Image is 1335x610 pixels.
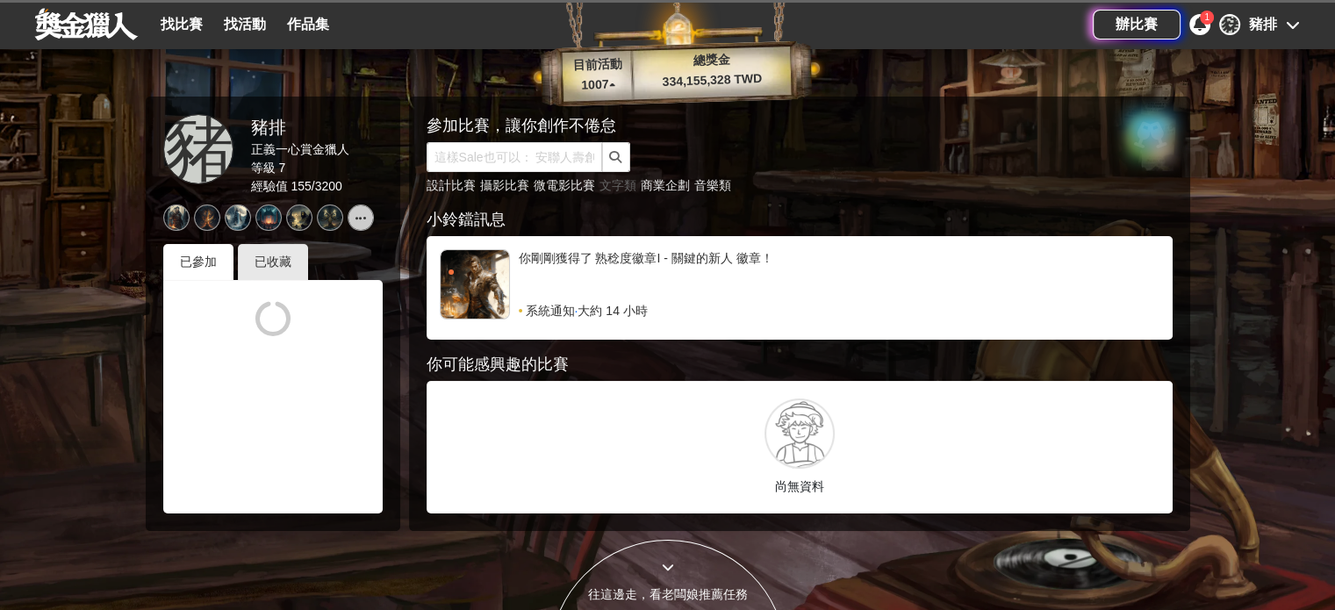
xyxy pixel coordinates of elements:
span: 系統通知 [526,302,575,319]
p: 334,155,328 TWD [633,68,792,92]
p: 目前活動 [562,54,633,75]
a: 辦比賽 [1093,10,1181,39]
a: 文字類 [599,178,636,192]
div: 參加比賽，讓你創作不倦怠 [427,114,1111,138]
div: 已參加 [163,244,233,280]
div: 你剛剛獲得了 熟稔度徽章I - 關鍵的新人 徽章！ [519,249,1159,302]
span: 1 [1204,12,1209,22]
div: 豬排 [1249,14,1277,35]
span: 155 / 3200 [291,179,341,193]
div: 豬排 [251,114,349,140]
a: 商業企劃 [641,178,690,192]
span: 等級 [251,161,276,175]
a: 設計比賽 [427,178,476,192]
a: 微電影比賽 [534,178,595,192]
div: 已收藏 [238,244,308,280]
div: 小鈴鐺訊息 [427,208,1173,232]
a: 找活動 [217,12,273,37]
span: · [575,302,578,319]
p: 1007 ▴ [563,75,634,96]
a: 攝影比賽 [480,178,529,192]
p: 總獎金 [632,48,791,72]
a: 豬 [163,114,233,184]
div: 往這邊走，看老闆娘推薦任務 [550,585,786,604]
span: 經驗值 [251,179,288,193]
a: 你剛剛獲得了 熟稔度徽章I - 關鍵的新人 徽章！系統通知·大約 14 小時 [440,249,1159,319]
a: 音樂類 [694,178,731,192]
span: 大約 14 小時 [578,302,647,319]
div: 你可能感興趣的比賽 [427,353,1173,377]
div: 正義一心賞金獵人 [251,140,349,159]
div: 豬 [1219,14,1240,35]
span: 7 [278,161,285,175]
a: 找比賽 [154,12,210,37]
p: 尚無資料 [435,477,1164,496]
a: 作品集 [280,12,336,37]
input: 這樣Sale也可以： 安聯人壽創意銷售法募集 [427,142,602,172]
